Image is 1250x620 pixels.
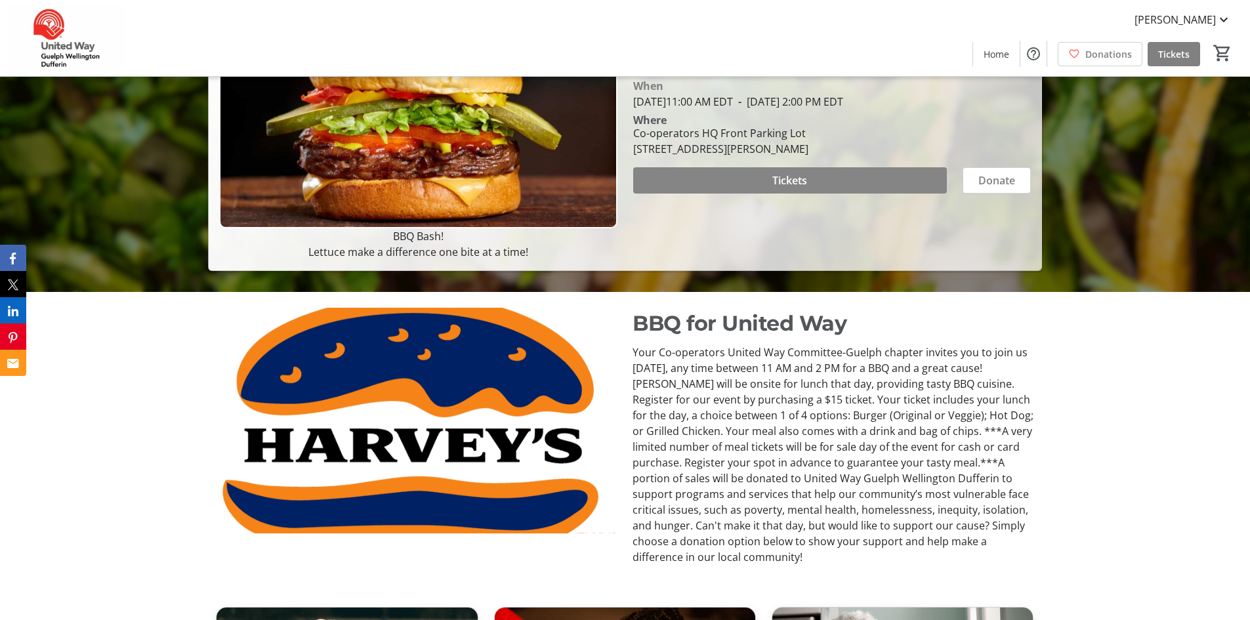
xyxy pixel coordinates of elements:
img: undefined [216,308,617,533]
span: [DATE] 2:00 PM EDT [733,94,843,109]
a: Tickets [1148,42,1200,66]
a: Home [973,42,1020,66]
button: Donate [963,167,1031,194]
button: Cart [1211,41,1234,65]
img: United Way Guelph Wellington Dufferin's Logo [8,5,125,71]
span: Tickets [772,173,807,188]
div: [STREET_ADDRESS][PERSON_NAME] [633,141,808,157]
div: Co-operators HQ Front Parking Lot [633,125,808,141]
span: Home [984,47,1009,61]
span: Donate [978,173,1015,188]
span: - [733,94,747,109]
div: Where [633,115,667,125]
p: Lettuce make a difference one bite at a time! [219,244,617,260]
button: Help [1020,41,1047,67]
p: Your Co-operators United Way Committee-Guelph chapter invites you to join us [DATE], any time bet... [633,344,1033,565]
span: Donations [1085,47,1132,61]
a: Donations [1058,42,1142,66]
span: Tickets [1158,47,1190,61]
button: Tickets [633,167,947,194]
button: [PERSON_NAME] [1124,9,1242,30]
p: BBQ Bash! [219,228,617,244]
span: [PERSON_NAME] [1135,12,1216,28]
img: Campaign CTA Media Photo [219,5,617,228]
div: When [633,78,663,94]
span: [DATE] 11:00 AM EDT [633,94,733,109]
p: BBQ for United Way [633,308,1033,339]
